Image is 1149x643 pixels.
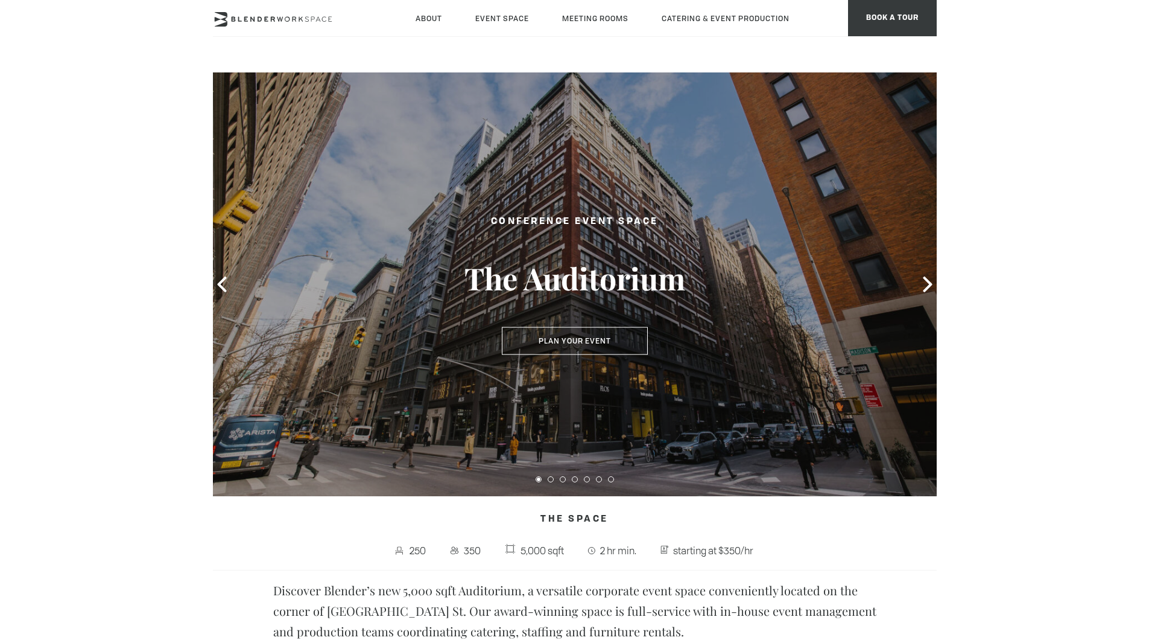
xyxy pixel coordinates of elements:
h3: The Auditorium [436,260,714,297]
p: Discover Blender’s new 5,000 sqft Auditorium, a versatile corporate event space conveniently loca... [273,580,876,642]
span: 350 [461,541,484,560]
h2: Conference Event Space [436,214,714,229]
span: 250 [407,541,429,560]
span: 5,000 sqft [518,541,567,560]
h4: The Space [213,508,937,531]
button: Plan Your Event [502,327,648,355]
span: 2 hr min. [597,541,639,560]
span: starting at $350/hr [670,541,756,560]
